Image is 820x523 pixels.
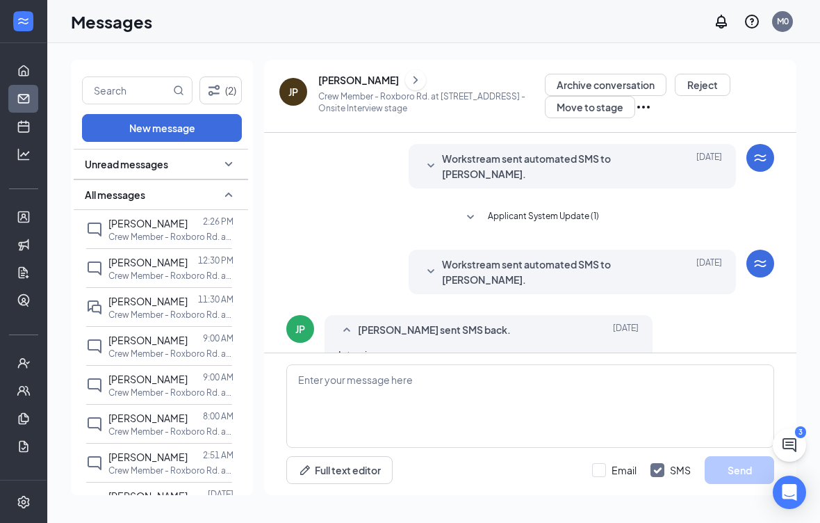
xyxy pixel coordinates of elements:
p: Crew Member - Roxboro Rd. at [STREET_ADDRESS] [108,465,233,476]
svg: WorkstreamLogo [752,255,769,272]
p: 9:00 AM [203,332,233,344]
span: Workstream sent automated SMS to [PERSON_NAME]. [442,151,660,182]
svg: ChatActive [781,437,798,453]
svg: ChatInactive [86,416,103,433]
button: Full text editorPen [286,456,393,484]
button: Move to stage [545,96,635,118]
p: Crew Member - Roxboro Rd. at [STREET_ADDRESS] [108,348,233,360]
button: SmallChevronDownApplicant System Update (1) [462,209,599,226]
svg: Analysis [17,147,31,161]
span: Unread messages [85,157,168,171]
p: Crew Member - Roxboro Rd. at [STREET_ADDRESS] [108,387,233,399]
span: [PERSON_NAME] [108,451,188,463]
button: New message [82,114,242,142]
svg: SmallChevronUp [338,322,355,339]
svg: MagnifyingGlass [173,85,184,96]
button: Archive conversation [545,74,666,96]
span: [PERSON_NAME] [108,295,188,307]
span: Applicant System Update (1) [488,209,599,226]
p: Crew Member - Roxboro Rd. at [STREET_ADDRESS] [108,270,233,282]
div: M0 [777,15,789,27]
h1: Messages [71,10,152,33]
div: 3 [795,426,806,438]
div: [PERSON_NAME] [318,73,399,87]
span: All messages [85,188,145,202]
button: ChevronRight [405,70,426,90]
p: 2:26 PM [203,216,233,227]
p: 11:30 AM [198,293,233,305]
svg: QuestionInfo [744,13,760,30]
svg: SmallChevronDown [423,158,439,175]
svg: SmallChevronDown [423,264,439,280]
span: [PERSON_NAME] [108,373,188,385]
svg: Pen [298,463,312,477]
input: Search [83,77,170,104]
p: Crew Member - Roxboro Rd. at [STREET_ADDRESS] [108,426,233,437]
span: [PERSON_NAME] [108,490,188,502]
span: [PERSON_NAME] sent SMS back. [358,322,511,339]
button: Filter (2) [199,77,242,104]
svg: ChevronRight [409,72,423,88]
svg: WorkstreamLogo [16,14,30,28]
p: Crew Member - Roxboro Rd. at [STREET_ADDRESS] - Onsite Interview stage [318,90,545,114]
svg: ChatInactive [86,221,103,238]
svg: Settings [17,495,31,509]
span: Interview [338,348,381,361]
p: 9:00 AM [203,371,233,383]
span: [PERSON_NAME] [108,217,188,230]
span: [DATE] [613,322,639,339]
p: 12:30 PM [198,255,233,266]
svg: Filter [206,82,222,99]
svg: ChatInactive [86,377,103,394]
span: Workstream sent automated SMS to [PERSON_NAME]. [442,257,660,287]
p: Crew Member - Roxboro Rd. at [STREET_ADDRESS] [108,231,233,243]
span: [DATE] [696,151,722,182]
button: Reject [675,74,730,96]
p: [DATE] [208,488,233,500]
svg: DoubleChat [86,299,103,316]
svg: ChatInactive [86,494,103,510]
span: [PERSON_NAME] [108,256,188,268]
p: 8:00 AM [203,410,233,422]
div: Open Intercom Messenger [773,476,806,509]
div: JP [288,85,298,99]
span: [DATE] [696,257,722,287]
svg: SmallChevronDown [220,156,237,172]
svg: Notifications [713,13,730,30]
svg: SmallChevronDown [462,209,479,226]
svg: Ellipses [635,99,652,115]
div: JP [295,322,305,336]
svg: ChatInactive [86,455,103,472]
svg: UserCheck [17,356,31,370]
span: [PERSON_NAME] [108,412,188,424]
p: Crew Member - Roxboro Rd. at [STREET_ADDRESS] [108,309,233,321]
svg: ChatInactive [86,260,103,277]
button: ChatActive [773,428,806,462]
svg: ChatInactive [86,338,103,355]
button: Send [705,456,774,484]
svg: WorkstreamLogo [752,150,769,166]
p: 2:51 AM [203,449,233,461]
span: [PERSON_NAME] [108,334,188,346]
svg: SmallChevronUp [220,186,237,203]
